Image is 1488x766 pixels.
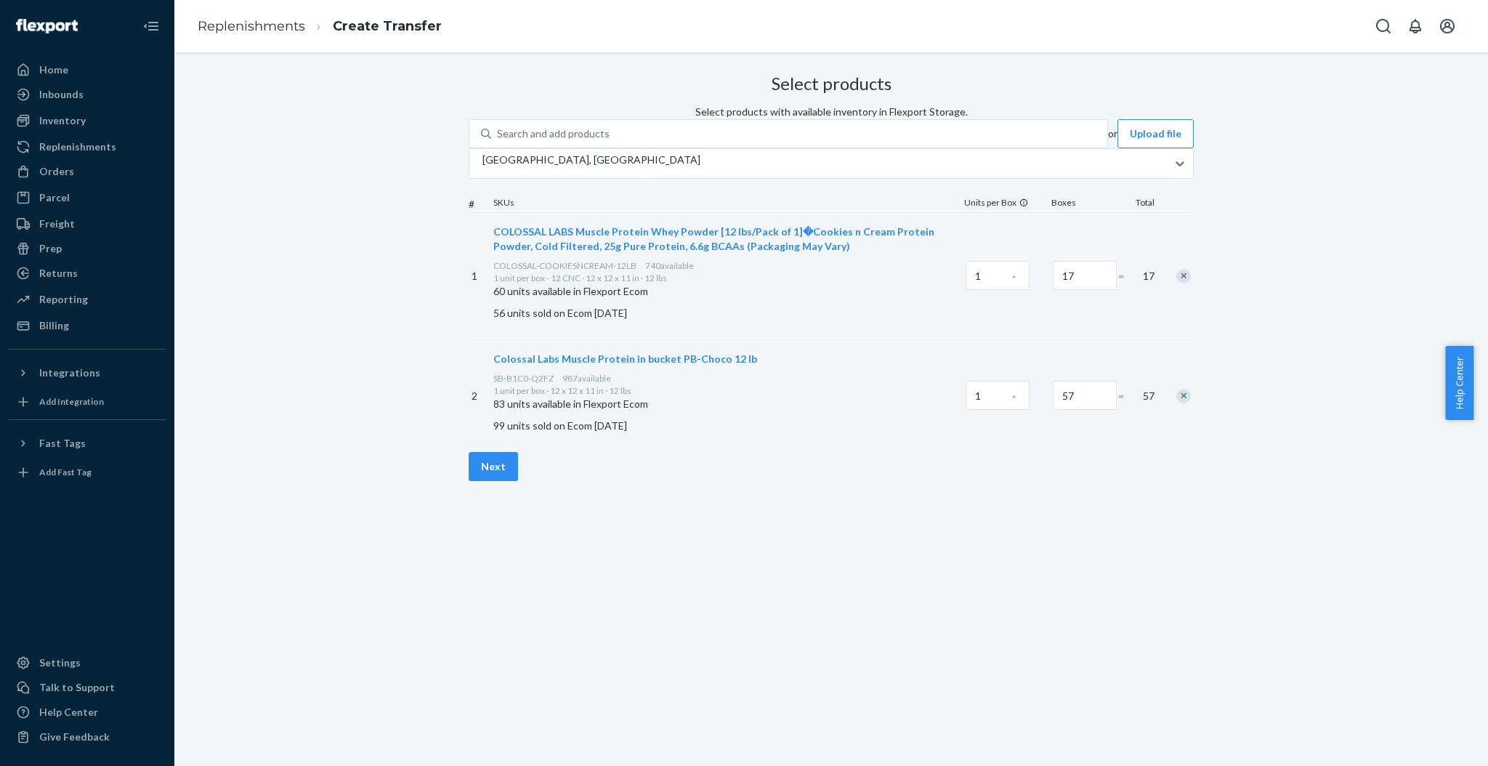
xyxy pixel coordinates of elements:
button: COLOSSAL LABS Muscle Protein Whey Powder [12 lbs/Pack of 1]�Cookies n Cream Protein Powder, Cold ... [493,225,948,254]
span: = [1118,389,1133,403]
div: 1 unit per box · 12 x 12 x 11 in · 12 lbs [493,384,960,397]
input: [GEOGRAPHIC_DATA], [GEOGRAPHIC_DATA] [481,156,482,171]
button: Colossal Labs Muscle Protein in bucket PB-Choco 12 lb [493,352,757,366]
a: Add Integration [9,390,166,414]
div: Inventory [39,113,86,128]
button: Open account menu [1433,12,1462,41]
a: Replenishments [9,135,166,158]
span: or [1108,126,1117,141]
div: Units per Box [961,196,1048,211]
a: Prep [9,237,166,260]
p: 56 units sold on Ecom [DATE] [493,306,960,320]
div: Integrations [39,366,100,380]
span: 987 available [562,373,611,384]
div: Billing [39,318,69,333]
div: Boxes [1048,196,1121,211]
div: Add Integration [39,395,104,408]
a: Returns [9,262,166,285]
span: COLOSSAL LABS Muscle Protein Whey Powder [12 lbs/Pack of 1]�Cookies n Cream Protein Powder, Cold ... [493,225,934,252]
div: 1 unit per box - 12 CNC · 12 x 12 x 11 in · 12 lbs [493,272,960,284]
span: Colossal Labs Muscle Protein in bucket PB-Choco 12 lb [493,352,757,365]
div: Remove Item [1176,269,1191,283]
p: [GEOGRAPHIC_DATA], [GEOGRAPHIC_DATA] [482,153,700,167]
div: Select products with available inventory in Flexport Storage. [695,105,968,119]
div: Freight [39,217,75,231]
div: Prep [39,241,62,256]
div: Remove Item [1176,389,1191,403]
ol: breadcrumbs [186,5,453,48]
div: Search and add products [497,126,610,141]
p: 60 units available in Flexport Ecom [493,284,960,299]
button: Give Feedback [9,725,166,749]
div: Settings [39,656,81,670]
span: = [1118,269,1133,283]
div: Orders [39,164,74,179]
button: Integrations [9,361,166,384]
a: Create Transfer [333,18,442,34]
a: Help Center [9,701,166,724]
img: Flexport logo [16,19,78,33]
input: Number of boxes [1053,261,1117,290]
div: Add Fast Tag [39,466,92,478]
div: Total [1121,196,1157,211]
div: Reporting [39,292,88,307]
button: Open notifications [1401,12,1430,41]
a: Freight [9,212,166,235]
div: Home [39,63,68,77]
div: Fast Tags [39,436,86,451]
a: Reporting [9,288,166,311]
a: Replenishments [198,18,305,34]
p: 83 units available in Flexport Ecom [493,397,960,411]
a: Inventory [9,109,166,132]
a: Billing [9,314,166,337]
button: Upload file [1117,119,1194,148]
button: Close Navigation [137,12,166,41]
button: Fast Tags [9,432,166,455]
span: COLOSSAL-COOKIESNCREAM-12LB [493,260,636,271]
input: Case Quantity [966,381,1030,410]
div: Parcel [39,190,70,205]
span: 57 [1140,389,1155,403]
div: Give Feedback [39,730,110,744]
a: Parcel [9,186,166,209]
div: Returns [39,266,78,281]
span: SB-B1C0-Q2FZ [493,373,554,384]
p: 1 [472,269,488,283]
div: Help Center [39,705,98,719]
a: Settings [9,651,166,674]
button: Open Search Box [1369,12,1398,41]
a: Orders [9,160,166,183]
a: Add Fast Tag [9,461,166,484]
a: Inbounds [9,83,166,106]
p: 2 [472,389,488,403]
span: 17 [1140,269,1155,283]
span: 740 available [645,260,694,271]
div: Inbounds [39,87,84,102]
a: Talk to Support [9,676,166,699]
p: 99 units sold on Ecom [DATE] [493,419,960,433]
h3: Select products [772,74,891,93]
div: # [469,197,490,211]
div: Replenishments [39,140,116,154]
a: Home [9,58,166,81]
button: Help Center [1445,346,1473,420]
input: Case Quantity [966,261,1030,290]
input: Number of boxes [1053,381,1117,410]
div: Talk to Support [39,680,115,695]
button: Next [469,452,518,481]
div: SKUs [490,196,961,211]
